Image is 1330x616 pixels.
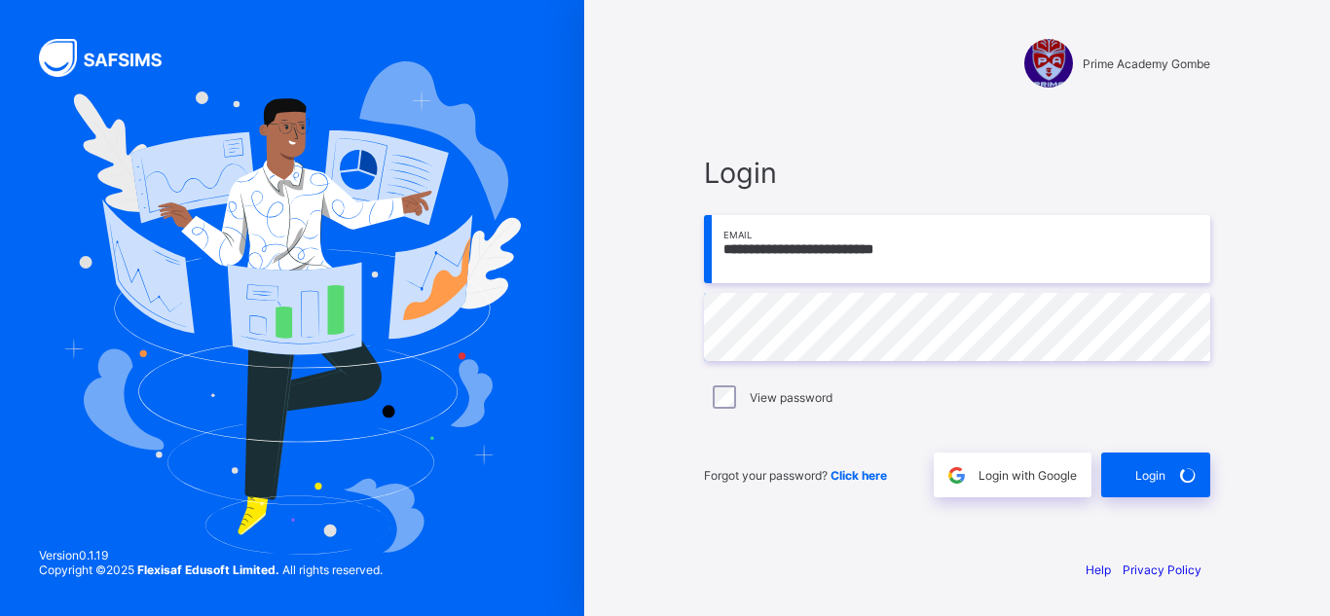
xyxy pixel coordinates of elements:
label: View password [750,390,832,405]
a: Help [1086,562,1111,577]
img: google.396cfc9801f0270233282035f929180a.svg [945,464,968,487]
span: Version 0.1.19 [39,548,383,562]
span: Login with Google [979,468,1077,483]
span: Login [1135,468,1165,483]
span: Forgot your password? [704,468,887,483]
span: Login [704,156,1210,190]
span: Copyright © 2025 All rights reserved. [39,562,383,577]
a: Privacy Policy [1123,562,1201,577]
img: Hero Image [63,61,522,554]
strong: Flexisaf Edusoft Limited. [137,562,279,577]
span: Prime Academy Gombe [1083,56,1210,71]
img: SAFSIMS Logo [39,39,185,77]
a: Click here [831,468,887,483]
